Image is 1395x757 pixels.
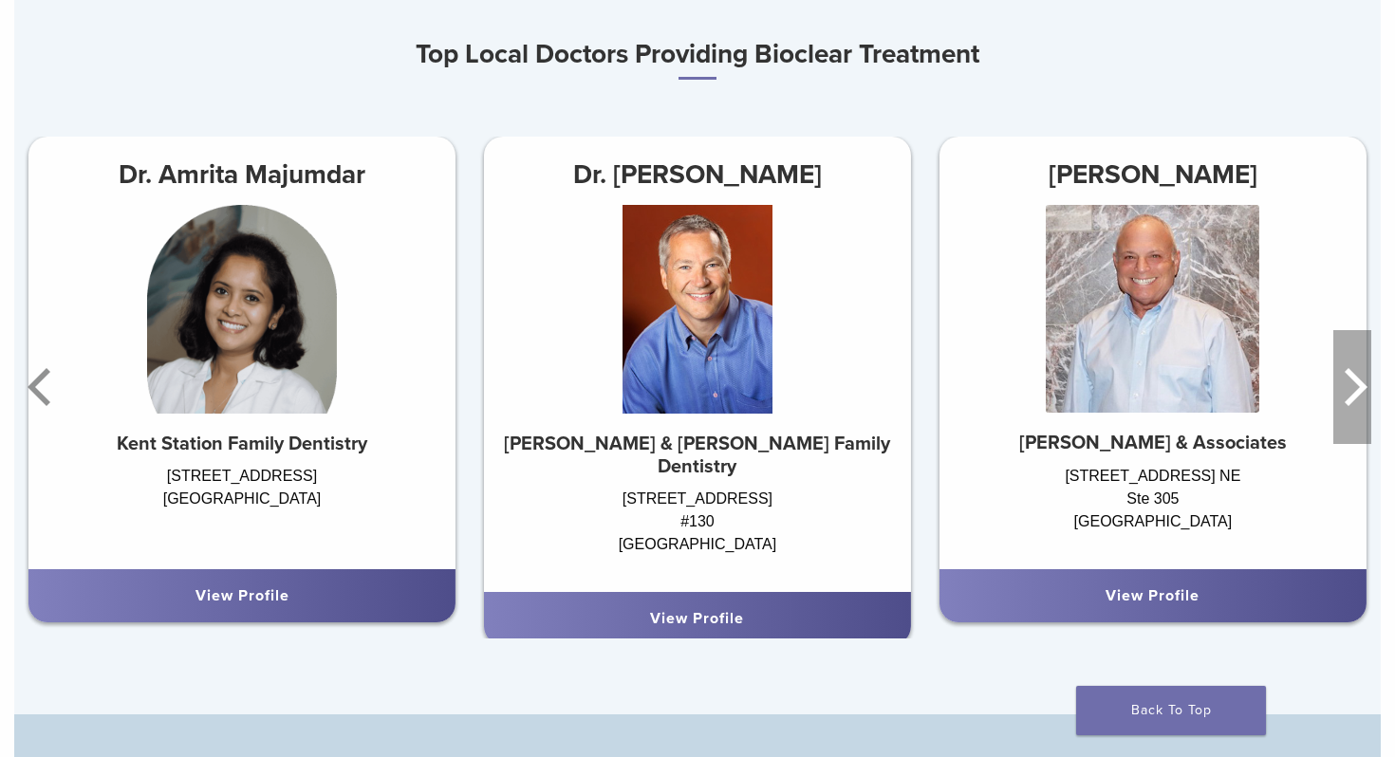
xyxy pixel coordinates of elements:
h3: Top Local Doctors Providing Bioclear Treatment [14,31,1381,80]
a: View Profile [195,586,289,605]
a: Back To Top [1076,686,1266,735]
button: Previous [24,330,62,444]
h3: Dr. Amrita Majumdar [28,152,456,197]
button: Next [1333,330,1371,444]
div: [STREET_ADDRESS] NE Ste 305 [GEOGRAPHIC_DATA] [939,465,1367,550]
div: [STREET_ADDRESS] #130 [GEOGRAPHIC_DATA] [484,488,911,573]
strong: [PERSON_NAME] & Associates [1019,432,1287,454]
a: View Profile [650,609,744,628]
h3: [PERSON_NAME] [939,152,1367,197]
img: Dr. Amrita Majumdar [147,205,337,414]
div: [STREET_ADDRESS] [GEOGRAPHIC_DATA] [28,465,456,550]
a: View Profile [1106,586,1200,605]
img: Dr. James Rosenwald [1046,205,1259,414]
strong: Kent Station Family Dentistry [117,433,367,455]
img: Dr. Charles Wallace [598,205,798,414]
h3: Dr. [PERSON_NAME] [484,152,911,197]
strong: [PERSON_NAME] & [PERSON_NAME] Family Dentistry [504,433,890,478]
